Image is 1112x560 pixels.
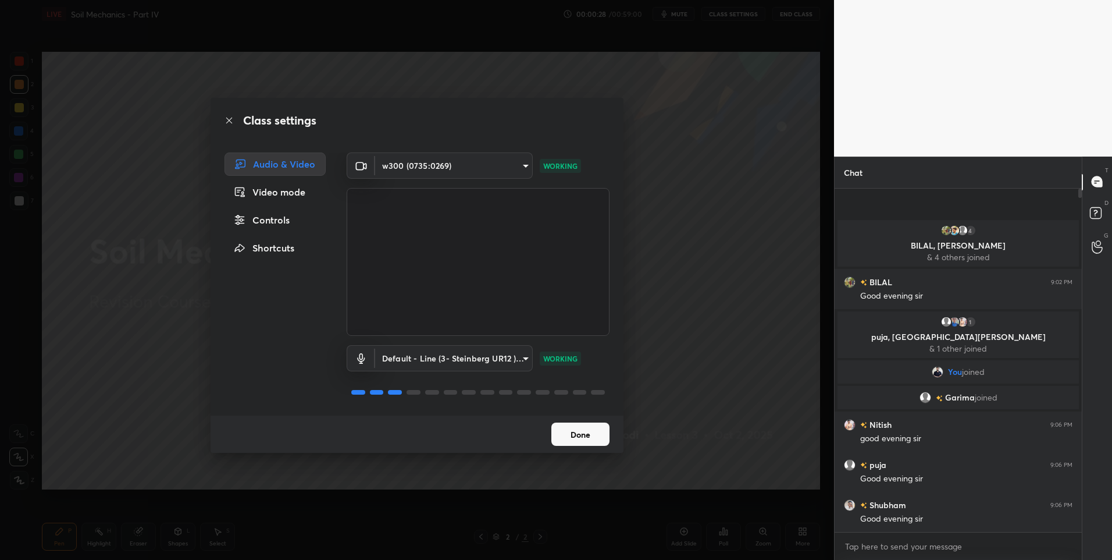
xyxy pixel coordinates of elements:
[975,393,997,402] span: joined
[860,502,867,509] img: no-rating-badge.077c3623.svg
[940,225,952,236] img: 3
[932,366,943,378] img: 3a38f146e3464b03b24dd93f76ec5ac5.jpg
[1051,278,1072,285] div: 9:02 PM
[551,423,610,446] button: Done
[965,225,976,236] div: 4
[844,332,1072,342] p: puja, [GEOGRAPHIC_DATA][PERSON_NAME]
[860,279,867,286] img: no-rating-badge.077c3623.svg
[844,344,1072,353] p: & 1 other joined
[224,180,326,204] div: Video mode
[844,241,1072,250] p: BILAL, [PERSON_NAME]
[844,276,856,288] img: 3
[835,218,1082,532] div: grid
[224,208,326,232] div: Controls
[940,316,952,328] img: default.png
[860,433,1072,445] div: good evening sir
[243,112,316,129] h2: Class settings
[844,253,1072,262] p: & 4 others joined
[1050,421,1072,428] div: 9:06 PM
[375,153,533,179] div: w300 (0735:0269)
[949,316,960,328] img: 2310f26a01f1451db1737067555323cb.jpg
[1105,166,1109,175] p: T
[949,225,960,236] img: 6ab27940dfe74f709b2b563a543901cf.jpg
[867,276,892,288] h6: BILAL
[543,161,578,171] p: WORKING
[224,236,326,260] div: Shortcuts
[1104,199,1109,207] p: D
[375,345,533,371] div: w300 (0735:0269)
[860,473,1072,485] div: Good evening sir
[860,513,1072,525] div: Good evening sir
[844,459,856,470] img: default.png
[965,316,976,328] div: 1
[962,367,985,377] span: joined
[1050,501,1072,508] div: 9:06 PM
[945,393,975,402] span: Garima
[867,459,886,471] h6: puja
[844,419,856,430] img: 25161cd813f44d8bbfdb517769f7c2be.jpg
[957,316,968,328] img: 25161cd813f44d8bbfdb517769f7c2be.jpg
[1104,231,1109,240] p: G
[867,499,906,511] h6: Shubham
[844,499,856,511] img: 71a7f655cea444baa4a4de4f05c09eed.jpg
[1050,461,1072,468] div: 9:06 PM
[543,353,578,364] p: WORKING
[860,462,867,469] img: no-rating-badge.077c3623.svg
[957,225,968,236] img: default.png
[860,290,1072,302] div: Good evening sir
[867,419,892,431] h6: Nitish
[919,392,931,403] img: default.png
[835,157,872,188] p: Chat
[860,422,867,428] img: no-rating-badge.077c3623.svg
[936,395,943,401] img: no-rating-badge.077c3623.svg
[948,367,962,377] span: You
[224,153,326,176] div: Audio & Video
